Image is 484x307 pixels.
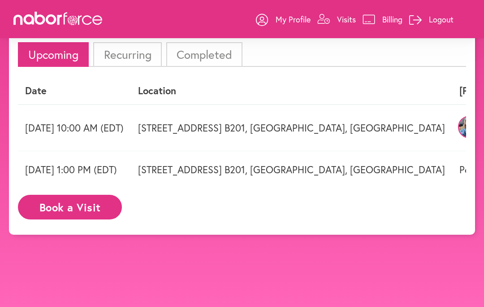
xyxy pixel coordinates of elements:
p: Visits [337,14,356,25]
li: Upcoming [18,42,89,67]
img: X9uztjCET7WSRLOU3W8P [458,116,480,138]
td: [DATE] 1:00 PM (EDT) [18,151,131,189]
p: Logout [429,14,454,25]
p: My Profile [276,14,311,25]
a: Book a Visit [18,202,122,210]
td: [STREET_ADDRESS] B201, [GEOGRAPHIC_DATA], [GEOGRAPHIC_DATA] [131,105,452,151]
th: Location [131,78,452,104]
a: Billing [363,6,402,33]
a: My Profile [256,6,311,33]
td: [STREET_ADDRESS] B201, [GEOGRAPHIC_DATA], [GEOGRAPHIC_DATA] [131,151,452,189]
li: Recurring [93,42,161,67]
th: Date [18,78,131,104]
td: [DATE] 10:00 AM (EDT) [18,105,131,151]
li: Completed [166,42,242,67]
button: Book a Visit [18,195,122,219]
a: Logout [409,6,454,33]
a: Visits [317,6,356,33]
p: Billing [382,14,402,25]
